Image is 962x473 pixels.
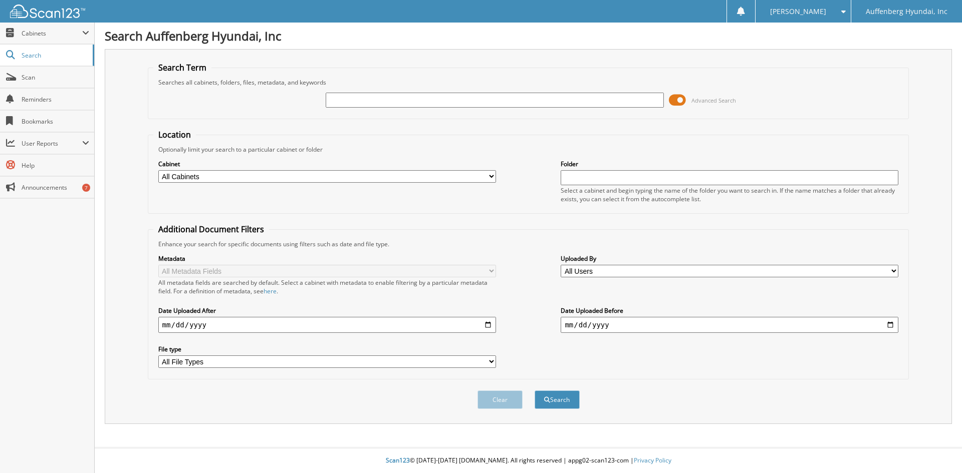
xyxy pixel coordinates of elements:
legend: Additional Document Filters [153,224,269,235]
input: end [561,317,898,333]
a: Privacy Policy [634,456,671,464]
span: Announcements [22,183,89,192]
label: Metadata [158,254,496,263]
label: Cabinet [158,160,496,168]
div: Select a cabinet and begin typing the name of the folder you want to search in. If the name match... [561,186,898,203]
div: Enhance your search for specific documents using filters such as date and file type. [153,240,904,248]
span: Search [22,51,88,60]
span: [PERSON_NAME] [770,9,826,15]
div: 7 [82,184,90,192]
span: Bookmarks [22,117,89,126]
legend: Location [153,129,196,140]
span: Auffenberg Hyundai, Inc [866,9,947,15]
a: here [264,287,277,295]
h1: Search Auffenberg Hyundai, Inc [105,28,952,44]
span: Advanced Search [691,97,736,104]
span: Reminders [22,95,89,104]
span: User Reports [22,139,82,148]
label: Uploaded By [561,254,898,263]
div: Optionally limit your search to a particular cabinet or folder [153,145,904,154]
div: All metadata fields are searched by default. Select a cabinet with metadata to enable filtering b... [158,278,496,295]
span: Scan [22,73,89,82]
div: © [DATE]-[DATE] [DOMAIN_NAME]. All rights reserved | appg02-scan123-com | [95,448,962,473]
button: Search [535,390,580,409]
label: Date Uploaded After [158,306,496,315]
label: Folder [561,160,898,168]
label: File type [158,345,496,353]
label: Date Uploaded Before [561,306,898,315]
img: scan123-logo-white.svg [10,5,85,18]
div: Searches all cabinets, folders, files, metadata, and keywords [153,78,904,87]
input: start [158,317,496,333]
span: Cabinets [22,29,82,38]
span: Scan123 [386,456,410,464]
legend: Search Term [153,62,211,73]
span: Help [22,161,89,170]
button: Clear [477,390,523,409]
